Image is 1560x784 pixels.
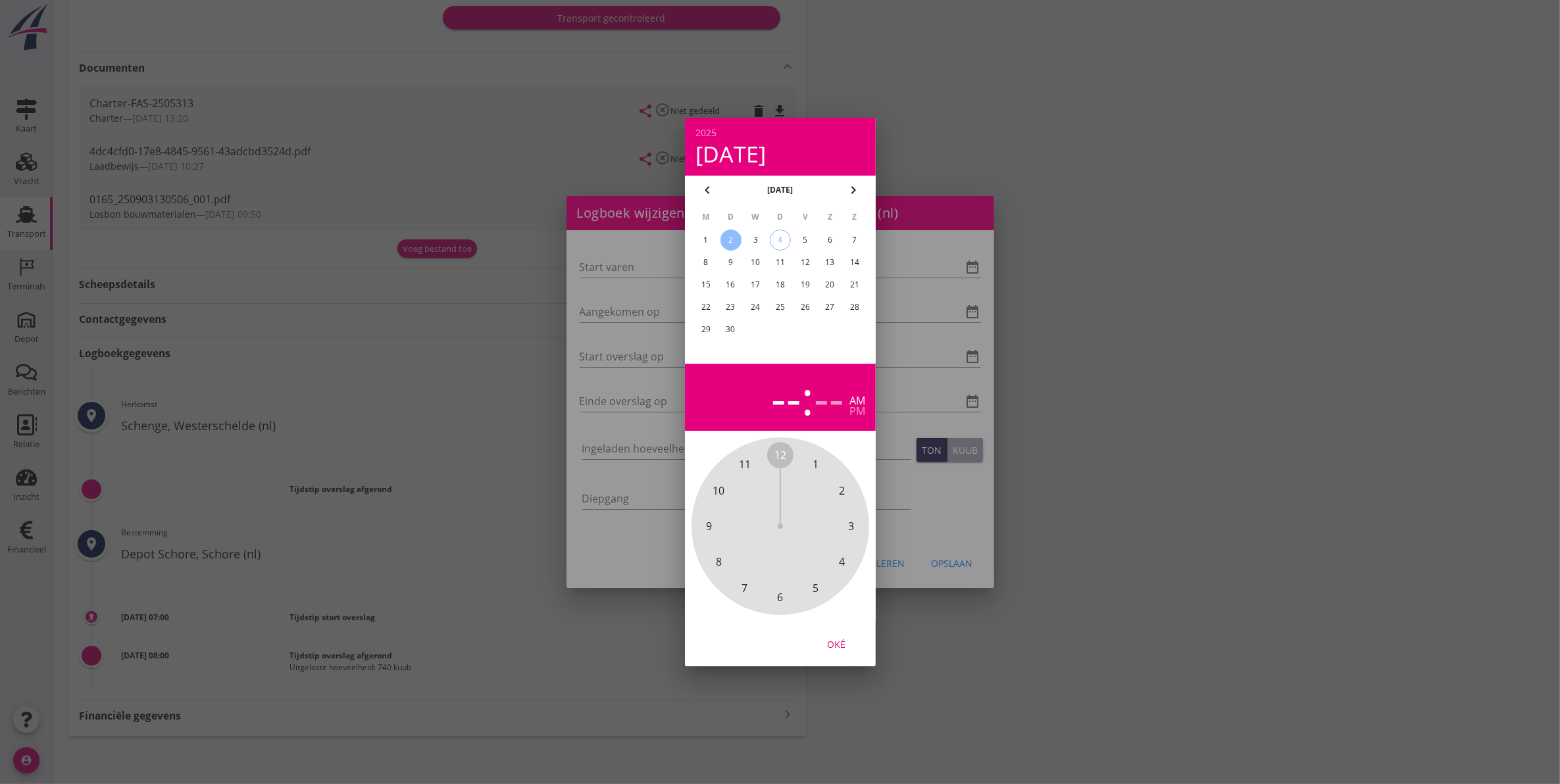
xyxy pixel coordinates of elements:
span: 8 [715,554,721,570]
div: am [849,395,865,406]
span: 7 [742,580,747,596]
span: 10 [713,483,724,499]
div: 2025 [695,128,865,137]
span: 3 [848,518,854,534]
button: 7 [844,230,865,251]
div: Oké [818,637,855,651]
div: [DATE] [695,143,865,165]
span: 1 [813,456,818,472]
button: 11 [769,252,790,273]
i: chevron_left [699,182,715,198]
button: 12 [794,252,815,273]
th: W [743,206,767,228]
span: : [801,374,814,420]
th: M [694,206,718,228]
div: -- [814,374,844,420]
th: V [793,206,817,228]
div: 4 [770,230,790,250]
i: chevron_right [845,182,861,198]
button: 17 [745,274,766,295]
button: 16 [720,274,741,295]
button: 22 [695,297,716,318]
button: 5 [794,230,815,251]
button: 30 [720,319,741,340]
span: 11 [739,456,751,472]
button: 24 [745,297,766,318]
button: 21 [844,274,865,295]
button: 3 [745,230,766,251]
button: 14 [844,252,865,273]
button: 10 [745,252,766,273]
th: Z [818,206,842,228]
button: 25 [769,297,790,318]
button: 20 [819,274,840,295]
div: pm [849,406,865,416]
button: 13 [819,252,840,273]
button: 29 [695,319,716,340]
span: 6 [777,589,783,605]
button: 8 [695,252,716,273]
button: 15 [695,274,716,295]
button: 6 [819,230,840,251]
span: 9 [706,518,712,534]
button: 4 [769,230,790,251]
span: 4 [839,554,845,570]
span: 12 [774,447,786,463]
button: 19 [794,274,815,295]
button: 23 [720,297,741,318]
span: 5 [813,580,818,596]
button: 18 [769,274,790,295]
button: Oké [807,632,865,656]
button: 9 [720,252,741,273]
button: [DATE] [763,180,797,200]
button: 1 [695,230,716,251]
button: 2 [720,230,741,251]
button: 27 [819,297,840,318]
span: 2 [839,483,845,499]
th: D [718,206,742,228]
button: 28 [844,297,865,318]
button: 26 [794,297,815,318]
th: D [768,206,792,228]
th: Z [843,206,867,228]
div: -- [771,374,801,420]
